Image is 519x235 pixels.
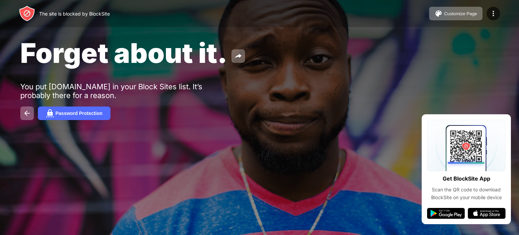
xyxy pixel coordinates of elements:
img: menu-icon.svg [489,9,497,18]
img: header-logo.svg [19,5,35,22]
img: share.svg [234,52,242,60]
div: Scan the QR code to download BlockSite on your mobile device [427,186,505,201]
img: back.svg [23,109,31,117]
span: Forget about it. [20,37,227,69]
div: Customize Page [444,11,477,16]
button: Customize Page [429,7,483,20]
img: pallet.svg [435,9,443,18]
div: Password Protection [55,111,102,116]
button: Password Protection [38,107,110,120]
img: password.svg [46,109,54,117]
div: Get BlockSite App [443,174,490,184]
img: google-play.svg [427,208,465,219]
div: The site is blocked by BlockSite [39,11,110,17]
img: app-store.svg [468,208,505,219]
div: You put [DOMAIN_NAME] in your Block Sites list. It’s probably there for a reason. [20,82,229,100]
